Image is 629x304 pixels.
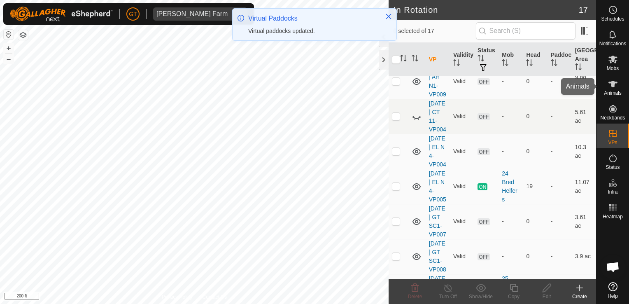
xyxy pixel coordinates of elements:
[502,112,520,121] div: -
[429,135,446,168] a: [DATE] EL N 4-VP004
[478,148,490,155] span: OFF
[523,99,547,134] td: 0
[551,61,557,67] p-sorticon: Activate to sort
[608,189,617,194] span: Infra
[162,293,193,301] a: Privacy Policy
[572,43,596,77] th: [GEOGRAPHIC_DATA] Area
[497,293,530,300] div: Copy
[429,205,446,238] a: [DATE] GT SC1-VP007
[476,22,575,40] input: Search (S)
[248,27,377,35] div: Virtual paddocks updated.
[426,43,450,77] th: VP
[231,7,247,21] div: dropdown trigger
[478,113,490,120] span: OFF
[450,169,474,204] td: Valid
[453,61,460,67] p-sorticon: Activate to sort
[547,43,572,77] th: Paddock
[572,239,596,274] td: 3.9 ac
[478,56,484,63] p-sorticon: Activate to sort
[523,204,547,239] td: 0
[478,218,490,225] span: OFF
[526,61,533,67] p-sorticon: Activate to sort
[4,30,14,40] button: Reset Map
[153,7,231,21] span: Thoren Farm
[502,61,508,67] p-sorticon: Activate to sort
[606,165,620,170] span: Status
[523,43,547,77] th: Head
[547,134,572,169] td: -
[502,147,520,156] div: -
[129,10,137,19] span: GT
[156,11,228,17] div: [PERSON_NAME] Farm
[599,41,626,46] span: Notifications
[530,293,563,300] div: Edit
[547,204,572,239] td: -
[608,140,617,145] span: VPs
[547,169,572,204] td: -
[600,115,625,120] span: Neckbands
[572,99,596,134] td: 5.61 ac
[547,239,572,274] td: -
[601,255,625,279] div: Open chat
[523,239,547,274] td: 0
[579,4,588,16] span: 17
[603,214,623,219] span: Heatmap
[572,204,596,239] td: 3.61 ac
[450,134,474,169] td: Valid
[523,64,547,99] td: 0
[429,240,446,273] a: [DATE] GT SC1-VP008
[523,134,547,169] td: 0
[203,293,227,301] a: Contact Us
[607,66,619,71] span: Mobs
[431,293,464,300] div: Turn Off
[429,65,446,98] a: [DATE] AH N1-VP009
[547,99,572,134] td: -
[575,65,582,71] p-sorticon: Activate to sort
[400,56,407,63] p-sorticon: Activate to sort
[383,11,394,22] button: Close
[547,64,572,99] td: -
[572,169,596,204] td: 11.07 ac
[502,217,520,226] div: -
[563,293,596,300] div: Create
[499,43,523,77] th: Mob
[572,134,596,169] td: 10.3 ac
[450,204,474,239] td: Valid
[464,293,497,300] div: Show/Hide
[572,64,596,99] td: 9.88 ac
[412,56,418,63] p-sorticon: Activate to sort
[429,170,446,203] a: [DATE] EL N 4-VP005
[478,183,487,190] span: ON
[502,252,520,261] div: -
[596,279,629,302] a: Help
[604,91,622,96] span: Animals
[429,100,446,133] a: [DATE] CT 11-VP004
[523,169,547,204] td: 19
[394,27,476,35] span: 0 selected of 17
[450,239,474,274] td: Valid
[10,7,113,21] img: Gallagher Logo
[450,99,474,134] td: Valid
[502,77,520,86] div: -
[4,54,14,64] button: –
[18,30,28,40] button: Map Layers
[450,64,474,99] td: Valid
[248,14,377,23] div: Virtual Paddocks
[450,43,474,77] th: Validity
[394,5,579,15] h2: In Rotation
[601,16,624,21] span: Schedules
[478,78,490,85] span: OFF
[474,43,499,77] th: Status
[478,253,490,260] span: OFF
[408,294,422,299] span: Delete
[608,294,618,299] span: Help
[4,43,14,53] button: +
[502,169,520,204] div: 24 Bred Heifers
